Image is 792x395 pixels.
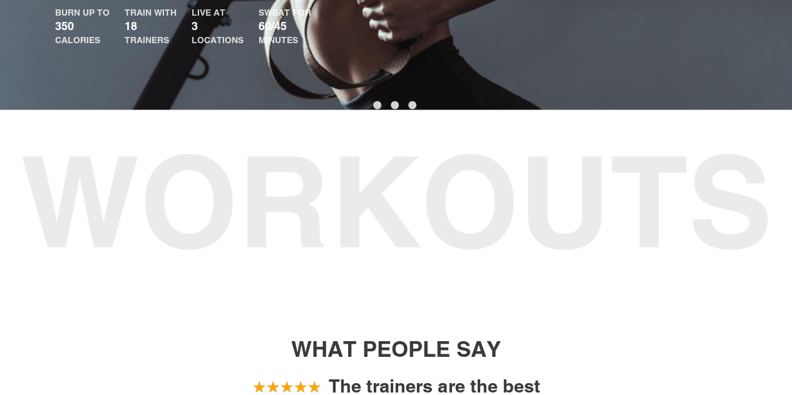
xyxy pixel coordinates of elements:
div: MINUTES [259,34,311,46]
div: LIVE AT [192,6,244,19]
button: 2 of 3 [391,101,399,109]
button: 1 of 3 [373,101,381,109]
p: 18 [125,19,177,34]
div: SWEAT FOR [259,6,311,19]
p: 350 [55,19,110,34]
button: 3 of 3 [408,101,416,109]
p: 3 [192,19,244,34]
div: BURN UP TO [55,6,110,19]
div: TRAIN WITH [125,6,177,19]
div: CALORIES [55,34,110,46]
div: TRAINERS [125,34,177,46]
p: 60/45 [259,19,311,34]
div: LOCATIONS [192,34,244,46]
h1: WHAT PEOPLE SAY [55,336,738,362]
